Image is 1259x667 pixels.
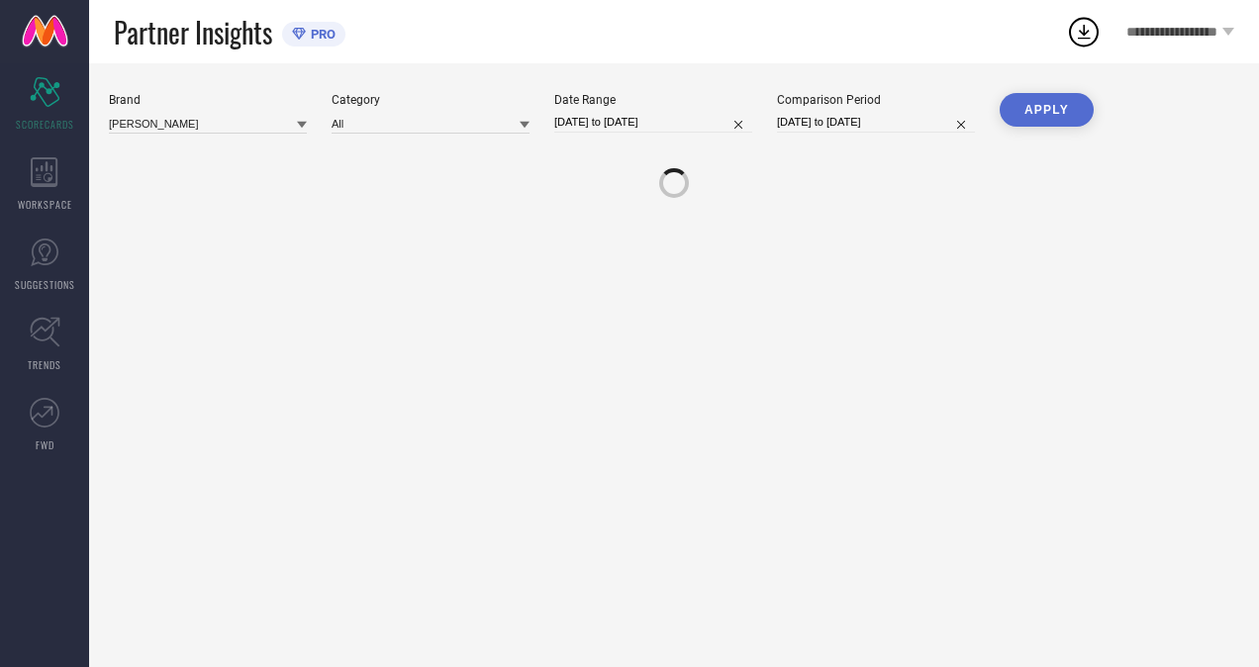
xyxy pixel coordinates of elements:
span: TRENDS [28,357,61,372]
button: APPLY [1000,93,1094,127]
span: FWD [36,437,54,452]
span: PRO [306,27,336,42]
span: Partner Insights [114,12,272,52]
span: WORKSPACE [18,197,72,212]
input: Select comparison period [777,112,975,133]
input: Select date range [554,112,752,133]
div: Date Range [554,93,752,107]
span: SUGGESTIONS [15,277,75,292]
span: SCORECARDS [16,117,74,132]
div: Open download list [1066,14,1102,49]
div: Category [332,93,530,107]
div: Comparison Period [777,93,975,107]
div: Brand [109,93,307,107]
